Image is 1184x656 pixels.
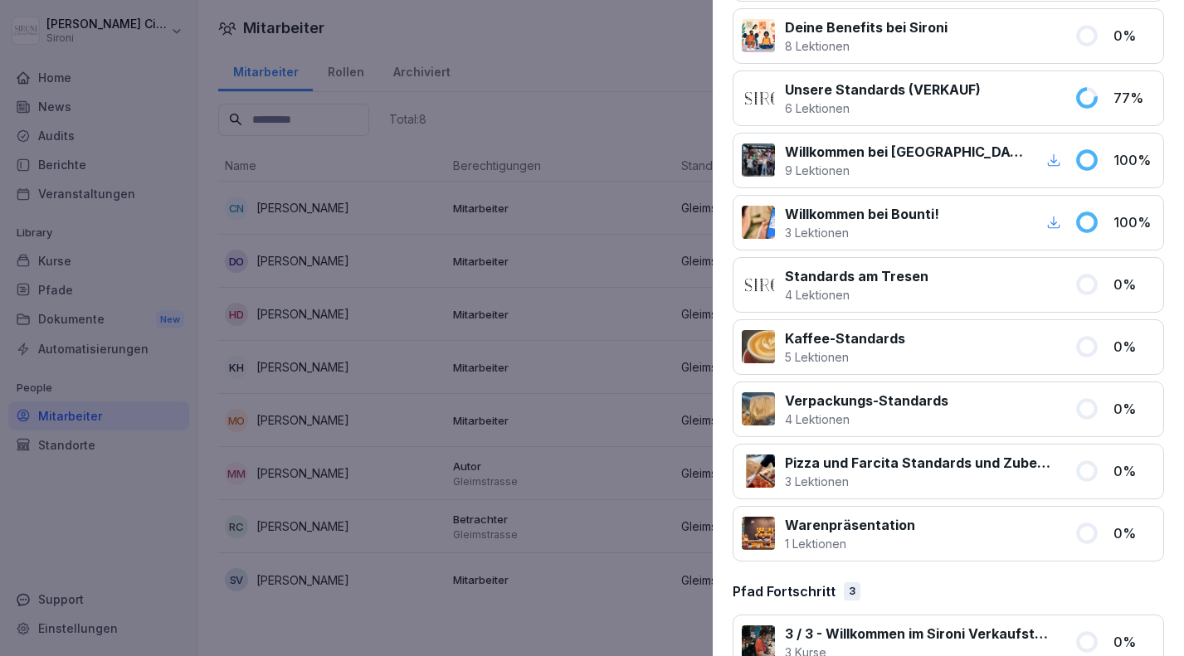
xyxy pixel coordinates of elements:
p: 5 Lektionen [785,348,905,366]
p: 3 / 3 - Willkommen im Sironi Verkaufsteam [785,624,1055,644]
p: 4 Lektionen [785,411,948,428]
p: 0 % [1113,26,1155,46]
p: Pizza und Farcita Standards und Zubereitung [785,453,1055,473]
p: Pfad Fortschritt [733,581,836,601]
p: 77 % [1113,88,1155,108]
p: Verpackungs-Standards [785,391,948,411]
p: 3 Lektionen [785,473,1055,490]
p: 0 % [1113,337,1155,357]
p: 6 Lektionen [785,100,981,117]
p: Deine Benefits bei Sironi [785,17,948,37]
p: 8 Lektionen [785,37,948,55]
p: Kaffee-Standards [785,328,905,348]
p: 1 Lektionen [785,535,915,552]
p: 100 % [1113,212,1155,232]
p: 4 Lektionen [785,286,928,304]
p: Unsere Standards (VERKAUF) [785,80,981,100]
p: 0 % [1113,632,1155,652]
p: Warenpräsentation [785,515,915,535]
p: Willkommen bei Bounti! [785,204,939,224]
p: 9 Lektionen [785,162,1023,179]
p: 100 % [1113,150,1155,170]
p: 0 % [1113,523,1155,543]
p: 3 Lektionen [785,224,939,241]
p: Willkommen bei [GEOGRAPHIC_DATA] [785,142,1023,162]
p: 0 % [1113,275,1155,294]
p: Standards am Tresen [785,266,928,286]
div: 3 [844,582,860,600]
p: 0 % [1113,399,1155,419]
p: 0 % [1113,461,1155,481]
